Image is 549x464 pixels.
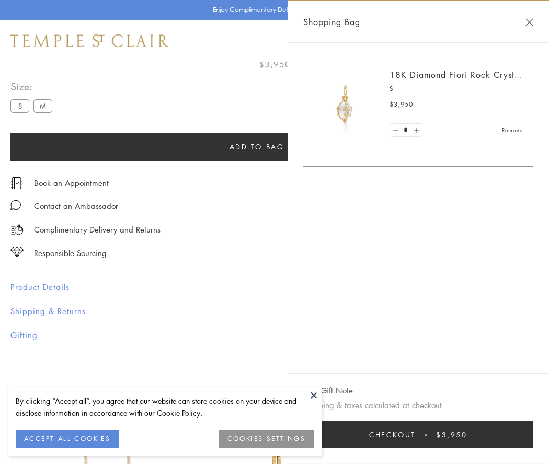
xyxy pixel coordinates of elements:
img: P51889-E11FIORI [314,73,376,136]
button: Add Gift Note [303,384,353,397]
button: Product Details [10,275,539,299]
label: M [33,99,52,112]
span: Size: [10,78,56,95]
h3: You May Also Like [26,385,523,401]
button: COOKIES SETTINGS [219,430,314,448]
span: $3,950 [390,99,413,110]
img: MessageIcon-01_2.svg [10,200,21,210]
p: Shipping & taxes calculated at checkout [303,399,533,412]
button: Add to bag [10,133,503,161]
span: $3,950 [436,429,467,440]
p: Complimentary Delivery and Returns [34,223,161,236]
div: Responsible Sourcing [34,247,107,260]
button: Shipping & Returns [10,299,539,323]
span: $3,950 [259,57,291,71]
img: icon_delivery.svg [10,223,24,236]
button: ACCEPT ALL COOKIES [16,430,119,448]
span: Checkout [369,429,416,440]
span: Add to bag [230,141,284,153]
a: Set quantity to 2 [411,124,421,137]
img: icon_sourcing.svg [10,247,24,257]
p: Enjoy Complimentary Delivery & Returns [213,5,331,15]
img: icon_appointment.svg [10,177,23,189]
a: Book an Appointment [34,177,109,189]
button: Close Shopping Bag [525,18,533,26]
button: Checkout $3,950 [303,421,533,448]
label: S [10,99,29,112]
a: Set quantity to 0 [390,124,401,137]
button: Gifting [10,323,539,347]
a: Remove [502,124,523,136]
div: Contact an Ambassador [34,200,118,213]
div: By clicking “Accept all”, you agree that our website can store cookies on your device and disclos... [16,395,314,419]
span: Shopping Bag [303,15,360,29]
img: Temple St. Clair [10,34,168,47]
p: S [390,84,523,94]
